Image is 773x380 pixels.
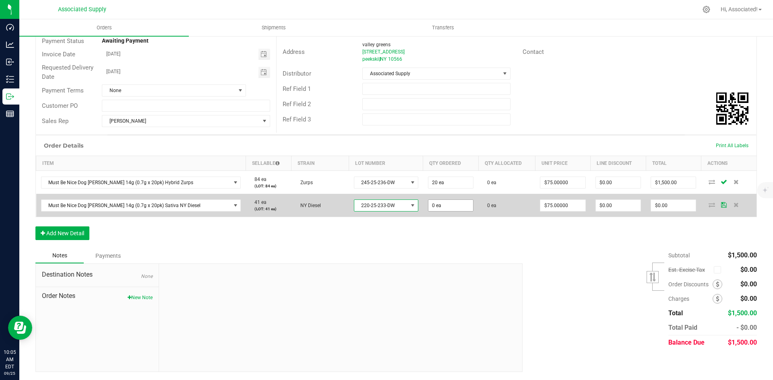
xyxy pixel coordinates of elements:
[651,200,696,211] input: 0
[102,37,149,44] strong: Awaiting Payment
[246,156,291,171] th: Sellable
[283,70,311,77] span: Distributor
[283,101,311,108] span: Ref Field 2
[42,117,68,125] span: Sales Rep
[102,85,236,96] span: None
[363,68,500,79] span: Associated Supply
[42,291,153,301] span: Order Notes
[523,48,544,55] span: Contact
[668,281,713,288] span: Order Discounts
[701,6,711,13] div: Manage settings
[251,24,297,31] span: Shipments
[388,56,402,62] span: 10566
[668,267,711,273] span: Est. Excise Tax
[6,58,14,66] inline-svg: Inbound
[283,85,311,92] span: Ref Field 1
[291,156,349,171] th: Strain
[596,200,641,211] input: 0
[740,295,757,302] span: $0.00
[283,116,311,123] span: Ref Field 3
[354,200,408,211] span: 220-25-233-DW
[483,180,496,185] span: 0 ea
[740,280,757,288] span: $0.00
[128,294,153,301] button: New Note
[646,156,701,171] th: Total
[478,156,535,171] th: Qty Allocated
[283,48,305,55] span: Address
[651,177,696,188] input: 0
[42,87,84,94] span: Payment Terms
[428,200,473,211] input: 0
[362,56,381,62] span: peekskill
[36,156,246,171] th: Item
[728,309,757,317] span: $1,500.00
[102,115,259,127] span: [PERSON_NAME]
[42,270,153,279] span: Destination Notes
[730,179,742,184] span: Delete Order Detail
[44,142,83,149] h1: Order Details
[4,349,16,370] p: 10:05 AM EDT
[668,309,683,317] span: Total
[668,252,690,259] span: Subtotal
[189,19,358,36] a: Shipments
[730,202,742,207] span: Delete Order Detail
[379,56,380,62] span: ,
[296,203,321,208] span: NY Diesel
[41,200,231,211] span: Must Be Nice Dog [PERSON_NAME] 14g (0.7g x 20pk) Sativa NY Diesel
[540,177,585,188] input: 0
[718,202,730,207] span: Save Order Detail
[349,156,423,171] th: Lot Number
[258,49,270,60] span: Toggle calendar
[596,177,641,188] input: 0
[42,102,78,109] span: Customer PO
[540,200,585,211] input: 0
[740,266,757,273] span: $0.00
[8,316,32,340] iframe: Resource center
[41,177,241,189] span: NO DATA FOUND
[362,49,405,55] span: [STREET_ADDRESS]
[258,67,270,78] span: Toggle calendar
[483,203,496,208] span: 0 ea
[4,370,16,376] p: 09/25
[86,24,123,31] span: Orders
[41,177,231,188] span: Must Be Nice Dog [PERSON_NAME] 14g (0.7g x 20pk) Hybrid Zurps
[250,177,267,182] span: 84 ea
[358,19,528,36] a: Transfers
[423,156,478,171] th: Qty Ordered
[716,92,748,125] qrcode: 00000297
[354,177,408,188] span: 245-25-236-DW
[380,56,386,62] span: NY
[716,143,748,148] span: Print All Labels
[42,64,93,80] span: Requested Delivery Date
[35,248,84,263] div: Notes
[35,226,89,240] button: Add New Detail
[19,19,189,36] a: Orders
[362,42,391,47] span: valley greens
[6,75,14,83] inline-svg: Inventory
[421,24,465,31] span: Transfers
[716,92,748,125] img: Scan me!
[250,199,267,205] span: 41 ea
[84,249,132,263] div: Payments
[668,324,697,331] span: Total Paid
[42,37,84,45] span: Payment Status
[668,339,705,346] span: Balance Due
[668,296,713,302] span: Charges
[736,324,757,331] span: - $0.00
[6,41,14,49] inline-svg: Analytics
[728,251,757,259] span: $1,500.00
[701,156,756,171] th: Actions
[296,180,313,185] span: Zurps
[428,177,473,188] input: 0
[42,51,75,58] span: Invoice Date
[728,339,757,346] span: $1,500.00
[591,156,646,171] th: Line Discount
[721,6,758,12] span: Hi, Associated!
[58,6,106,13] span: Associated Supply
[714,265,725,275] span: Calculate excise tax
[250,183,286,189] p: (LOT: 84 ea)
[250,206,286,212] p: (LOT: 41 ea)
[6,23,14,31] inline-svg: Dashboard
[535,156,590,171] th: Unit Price
[718,179,730,184] span: Save Order Detail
